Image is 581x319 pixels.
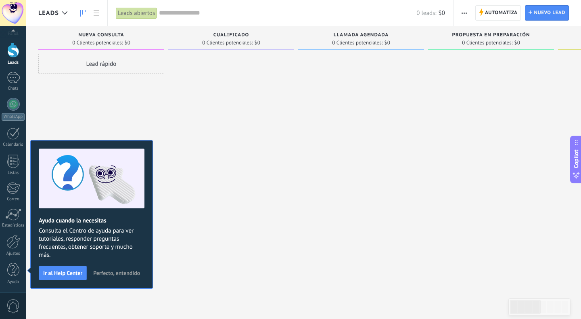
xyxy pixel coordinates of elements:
[76,5,90,21] a: Leads
[213,32,249,38] span: Cualificado
[2,279,25,285] div: Ayuda
[385,40,390,45] span: $0
[2,113,25,121] div: WhatsApp
[416,9,436,17] span: 0 leads:
[42,32,160,39] div: Nueva consulta
[72,40,123,45] span: 0 Clientes potenciales:
[485,6,518,20] span: Automatiza
[125,40,130,45] span: $0
[90,267,144,279] button: Perfecto, entendido
[572,150,580,168] span: Copilot
[475,5,521,21] a: Automatiza
[38,54,164,74] div: Lead rápido
[39,227,144,259] span: Consulta el Centro de ayuda para ver tutoriales, responder preguntas frecuentes, obtener soporte ...
[2,60,25,65] div: Leads
[116,7,157,19] div: Leads abiertos
[93,270,140,276] span: Perfecto, entendido
[202,40,253,45] span: 0 Clientes potenciales:
[2,170,25,176] div: Listas
[334,32,389,38] span: Llamada agendada
[458,5,470,21] button: Más
[2,251,25,256] div: Ajustes
[525,5,569,21] a: Nuevo lead
[432,32,550,39] div: Propuesta en preparación
[302,32,420,39] div: Llamada agendada
[39,217,144,225] h2: Ayuda cuando la necesitas
[43,270,82,276] span: Ir al Help Center
[2,223,25,228] div: Estadísticas
[39,266,87,280] button: Ir al Help Center
[90,5,103,21] a: Lista
[462,40,512,45] span: 0 Clientes potenciales:
[2,86,25,91] div: Chats
[439,9,445,17] span: $0
[2,142,25,147] div: Calendario
[534,6,565,20] span: Nuevo lead
[38,9,59,17] span: Leads
[514,40,520,45] span: $0
[255,40,260,45] span: $0
[332,40,382,45] span: 0 Clientes potenciales:
[452,32,530,38] span: Propuesta en preparación
[2,197,25,202] div: Correo
[172,32,290,39] div: Cualificado
[78,32,124,38] span: Nueva consulta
